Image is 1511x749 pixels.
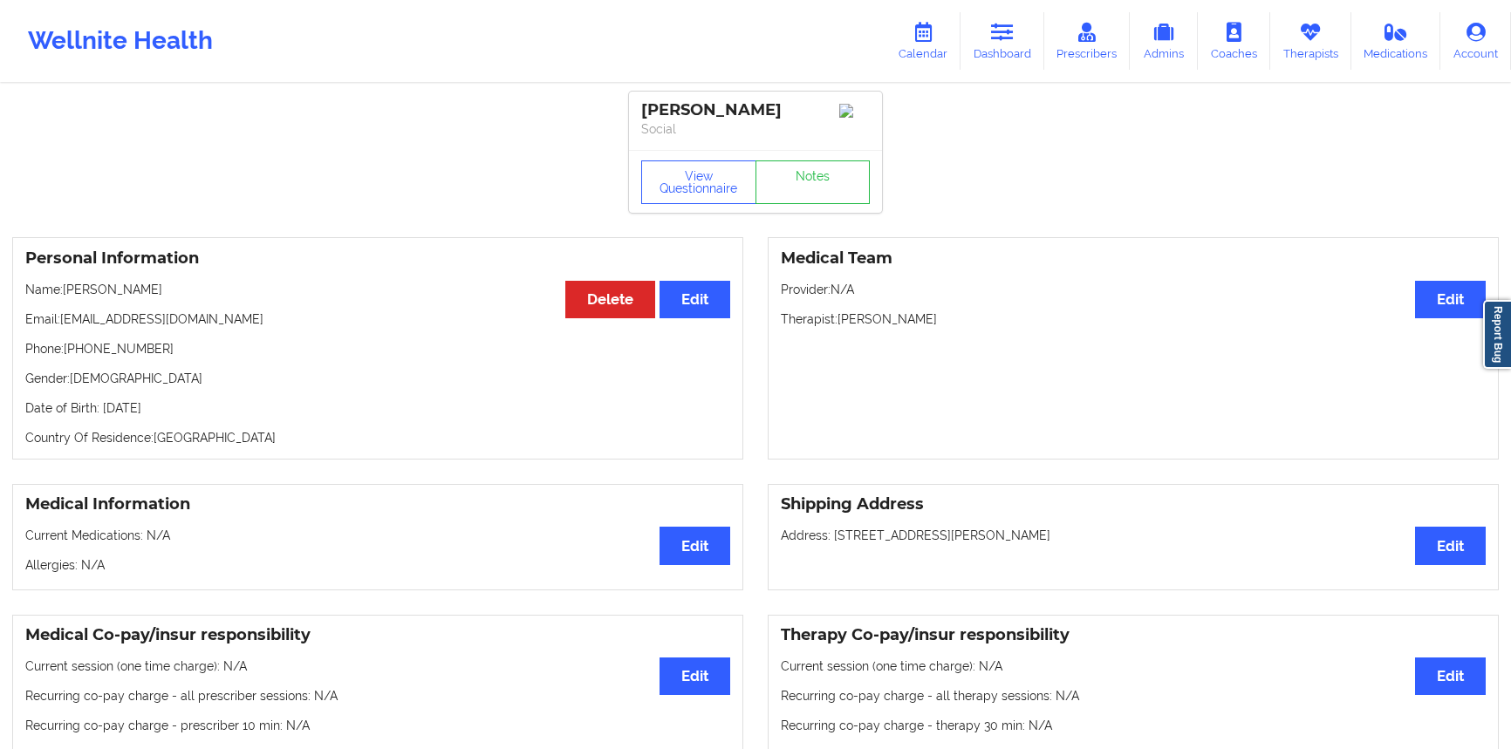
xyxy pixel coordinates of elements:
[755,160,871,204] a: Notes
[781,249,1486,269] h3: Medical Team
[25,429,730,446] p: Country Of Residence: [GEOGRAPHIC_DATA]
[1483,300,1511,369] a: Report Bug
[1415,527,1486,564] button: Edit
[781,657,1486,675] p: Current session (one time charge): N/A
[1044,12,1131,70] a: Prescribers
[1130,12,1198,70] a: Admins
[1351,12,1441,70] a: Medications
[25,340,730,357] p: Phone: [PHONE_NUMBER]
[25,370,730,387] p: Gender: [DEMOGRAPHIC_DATA]
[25,281,730,298] p: Name: [PERSON_NAME]
[781,687,1486,705] p: Recurring co-pay charge - all therapy sessions : N/A
[25,625,730,645] h3: Medical Co-pay/insur responsibility
[25,494,730,514] h3: Medical Information
[25,399,730,417] p: Date of Birth: [DATE]
[641,160,756,204] button: View Questionnaire
[565,281,655,318] button: Delete
[25,249,730,269] h3: Personal Information
[1270,12,1351,70] a: Therapists
[641,100,870,120] div: [PERSON_NAME]
[781,281,1486,298] p: Provider: N/A
[641,120,870,138] p: Social
[660,527,730,564] button: Edit
[1415,657,1486,695] button: Edit
[25,527,730,544] p: Current Medications: N/A
[961,12,1044,70] a: Dashboard
[25,687,730,705] p: Recurring co-pay charge - all prescriber sessions : N/A
[781,494,1486,514] h3: Shipping Address
[781,717,1486,734] p: Recurring co-pay charge - therapy 30 min : N/A
[25,717,730,734] p: Recurring co-pay charge - prescriber 10 min : N/A
[25,310,730,328] p: Email: [EMAIL_ADDRESS][DOMAIN_NAME]
[660,281,730,318] button: Edit
[1415,281,1486,318] button: Edit
[1440,12,1511,70] a: Account
[1198,12,1270,70] a: Coaches
[781,527,1486,544] p: Address: [STREET_ADDRESS][PERSON_NAME]
[25,657,730,675] p: Current session (one time charge): N/A
[885,12,961,70] a: Calendar
[660,657,730,695] button: Edit
[25,556,730,574] p: Allergies: N/A
[781,310,1486,328] p: Therapist: [PERSON_NAME]
[839,104,870,118] img: Image%2Fplaceholer-image.png
[781,625,1486,645] h3: Therapy Co-pay/insur responsibility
